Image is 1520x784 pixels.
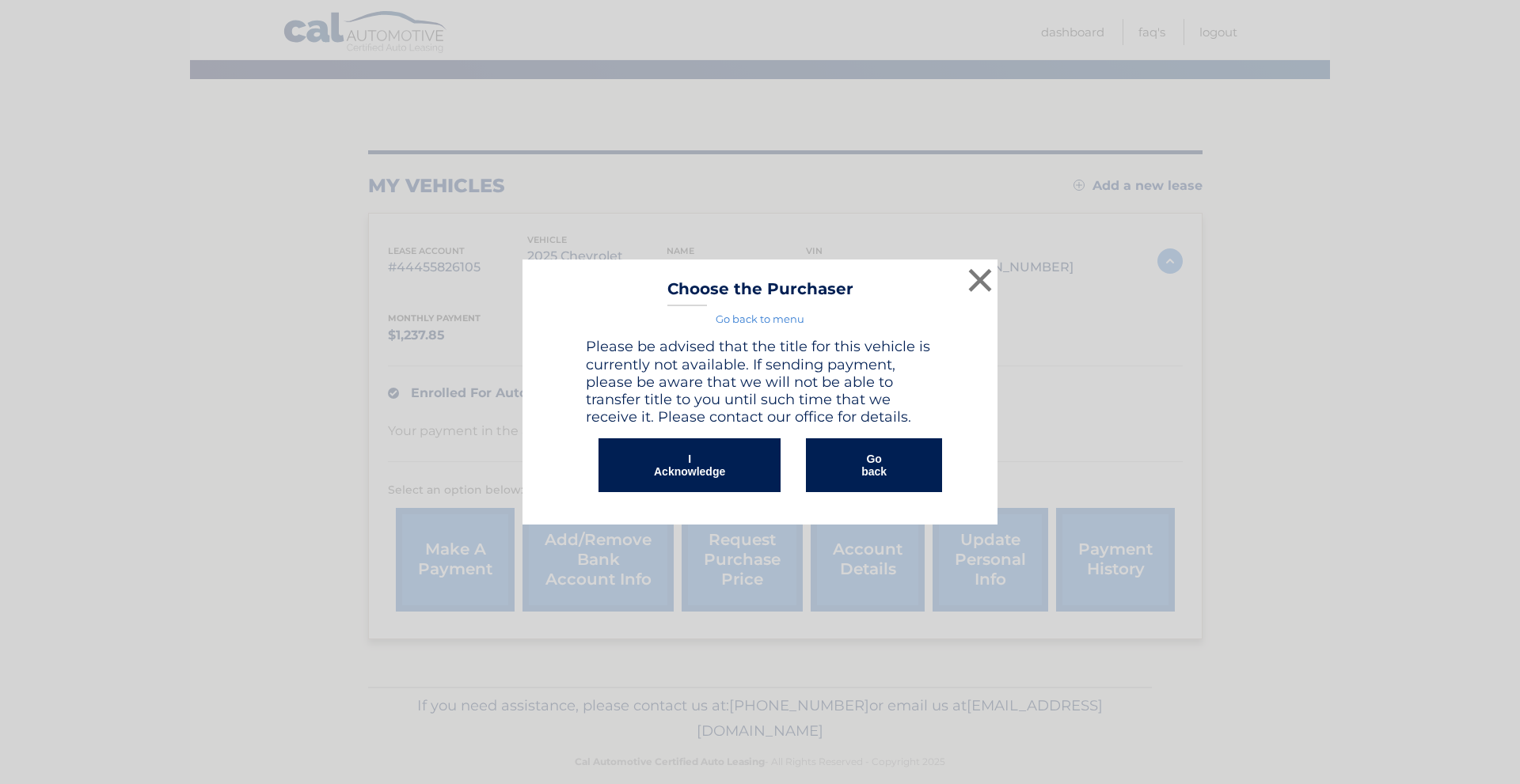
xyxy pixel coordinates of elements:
h4: Please be advised that the title for this vehicle is currently not available. If sending payment,... [586,338,934,426]
button: × [964,264,996,296]
h3: Choose the Purchaser [667,279,853,307]
a: Go back to menu [716,312,804,325]
button: I Acknowledge [598,438,781,492]
button: Go back [806,438,942,492]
